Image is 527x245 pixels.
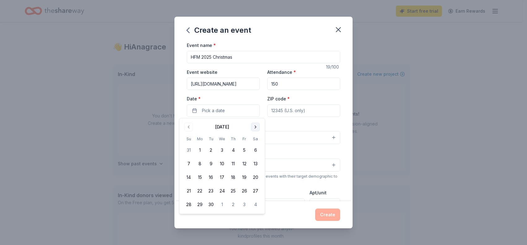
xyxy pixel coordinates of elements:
[187,69,217,75] label: Event website
[184,123,193,131] button: Go to previous month
[187,25,251,35] div: Create an event
[267,69,296,75] label: Attendance
[228,199,239,210] button: 2
[183,172,194,183] button: 14
[228,145,239,156] button: 4
[205,172,216,183] button: 16
[216,172,228,183] button: 17
[216,185,228,196] button: 24
[239,145,250,156] button: 5
[183,199,194,210] button: 28
[251,123,260,131] button: Go to next month
[194,185,205,196] button: 22
[250,172,261,183] button: 20
[239,199,250,210] button: 3
[250,136,261,142] th: Saturday
[228,136,239,142] th: Thursday
[205,158,216,169] button: 9
[205,145,216,156] button: 2
[228,158,239,169] button: 11
[216,145,228,156] button: 3
[183,145,194,156] button: 31
[205,199,216,210] button: 30
[194,172,205,183] button: 15
[205,185,216,196] button: 23
[205,136,216,142] th: Tuesday
[183,136,194,142] th: Sunday
[310,198,340,211] input: #
[250,145,261,156] button: 6
[187,96,260,102] label: Date
[239,185,250,196] button: 26
[215,123,229,131] div: [DATE]
[310,190,327,196] label: Apt/unit
[228,172,239,183] button: 18
[250,158,261,169] button: 13
[250,199,261,210] button: 4
[194,145,205,156] button: 1
[202,107,225,114] span: Pick a date
[267,78,340,90] input: 20
[216,136,228,142] th: Wednesday
[216,199,228,210] button: 1
[228,185,239,196] button: 25
[216,158,228,169] button: 10
[183,185,194,196] button: 21
[194,158,205,169] button: 8
[326,63,340,71] div: 19 /100
[187,104,260,117] button: Pick a date
[250,185,261,196] button: 27
[239,172,250,183] button: 19
[239,158,250,169] button: 12
[187,51,340,63] input: Spring Fundraiser
[194,136,205,142] th: Monday
[267,96,290,102] label: ZIP code
[187,42,216,49] label: Event name
[194,199,205,210] button: 29
[239,136,250,142] th: Friday
[267,104,340,117] input: 12345 (U.S. only)
[187,78,260,90] input: https://www...
[183,158,194,169] button: 7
